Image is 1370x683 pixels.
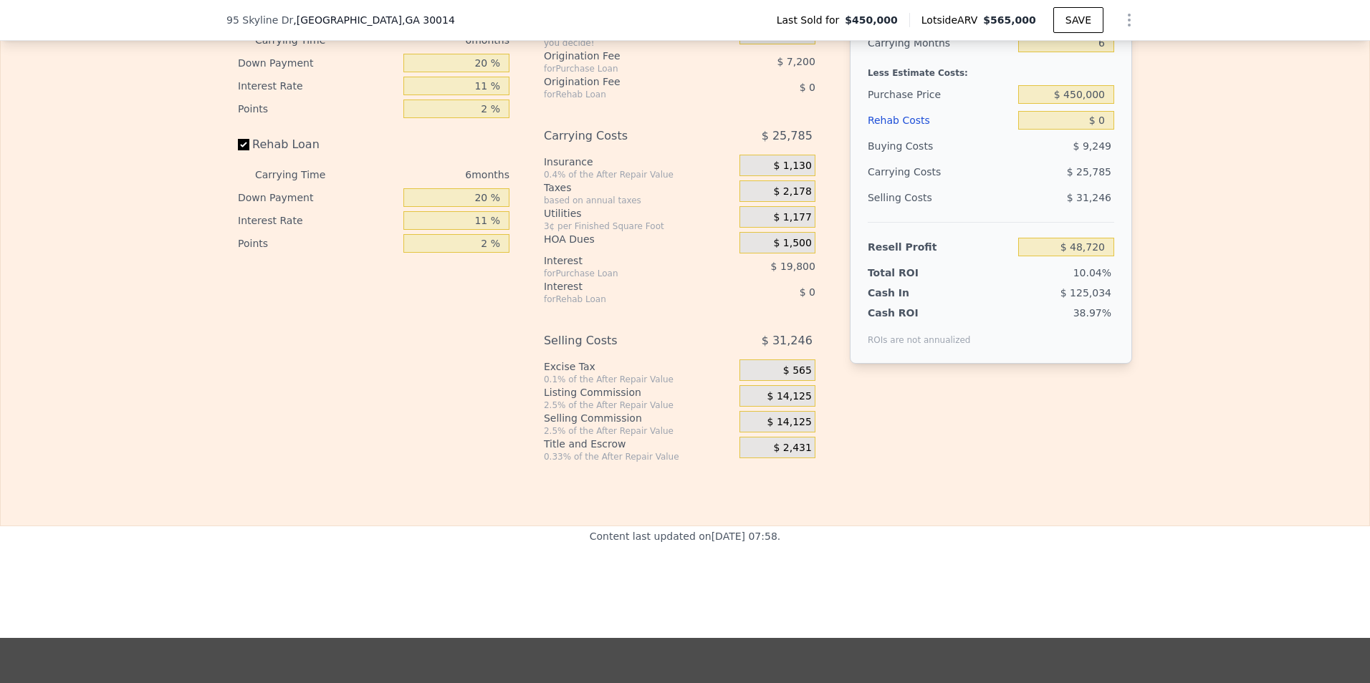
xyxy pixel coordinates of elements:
span: $ 125,034 [1060,287,1111,299]
div: you decide! [544,37,734,49]
span: $ 31,246 [762,328,813,354]
span: $ 0 [800,82,815,93]
div: Carrying Time [255,163,348,186]
div: Listing Commission [544,385,734,399]
span: $ 1,500 [773,237,811,250]
button: Show Options [1115,6,1144,34]
div: 2.5% of the After Repair Value [544,425,734,437]
div: 0.4% of the After Repair Value [544,169,734,180]
div: Interest Rate [238,74,398,97]
span: $ 0 [800,286,815,298]
span: $ 2,431 [773,442,811,455]
div: Interest Rate [238,209,398,232]
div: Interest [544,279,704,294]
span: $565,000 [983,14,1036,26]
label: Rehab Loan [238,132,398,158]
div: Rehab Costs [868,107,1012,133]
div: Cash In [868,286,957,300]
div: for Purchase Loan [544,268,704,279]
div: 0.33% of the After Repair Value [544,451,734,462]
span: $ 19,800 [771,261,815,272]
div: Cash ROI [868,306,971,320]
div: Excise Tax [544,359,734,374]
div: Buying Costs [868,133,1012,159]
div: Content last updated on [DATE] 07:58 . [590,526,781,609]
input: Rehab Loan [238,139,249,150]
div: Origination Fee [544,74,704,89]
span: 95 Skyline Dr [226,13,293,27]
span: $ 9,249 [1073,140,1111,152]
span: $ 14,125 [767,416,812,429]
div: Title and Escrow [544,437,734,451]
div: Total ROI [868,266,957,280]
div: Taxes [544,180,734,195]
div: Selling Costs [868,185,1012,210]
span: 38.97% [1073,307,1111,319]
div: 6 months [354,163,509,186]
div: 0.1% of the After Repair Value [544,374,734,385]
span: $ 2,178 [773,185,811,198]
div: Less Estimate Costs: [868,56,1114,82]
div: 3¢ per Finished Square Foot [544,221,734,232]
div: Points [238,232,398,255]
button: SAVE [1053,7,1103,33]
div: Insurance [544,155,734,169]
div: Origination Fee [544,49,704,63]
div: Interest [544,253,704,268]
div: HOA Dues [544,232,734,246]
span: $450,000 [845,13,898,27]
div: Carrying Costs [544,123,704,149]
div: Down Payment [238,52,398,74]
span: $ 25,785 [762,123,813,149]
div: Carrying Costs [868,159,957,185]
div: ROIs are not annualized [868,320,971,346]
div: Purchase Price [868,82,1012,107]
span: Lotside ARV [921,13,983,27]
div: based on annual taxes [544,195,734,206]
div: Selling Commission [544,411,734,425]
div: Carrying Months [868,30,1012,56]
div: Resell Profit [868,234,1012,260]
div: 2.5% of the After Repair Value [544,399,734,411]
span: $ 14,125 [767,390,812,403]
div: Down Payment [238,186,398,209]
span: $ 31,246 [1067,192,1111,203]
div: Points [238,97,398,120]
span: $ 1,177 [773,211,811,224]
span: Last Sold for [777,13,846,27]
div: Selling Costs [544,328,704,354]
span: 10.04% [1073,267,1111,278]
span: , GA 30014 [402,14,455,26]
div: for Rehab Loan [544,89,704,100]
div: for Purchase Loan [544,63,704,74]
div: Utilities [544,206,734,221]
span: , [GEOGRAPHIC_DATA] [293,13,455,27]
span: $ 25,785 [1067,166,1111,178]
span: $ 1,130 [773,160,811,173]
span: $ 7,200 [777,56,815,67]
span: $ 565 [783,364,812,377]
div: for Rehab Loan [544,294,704,305]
